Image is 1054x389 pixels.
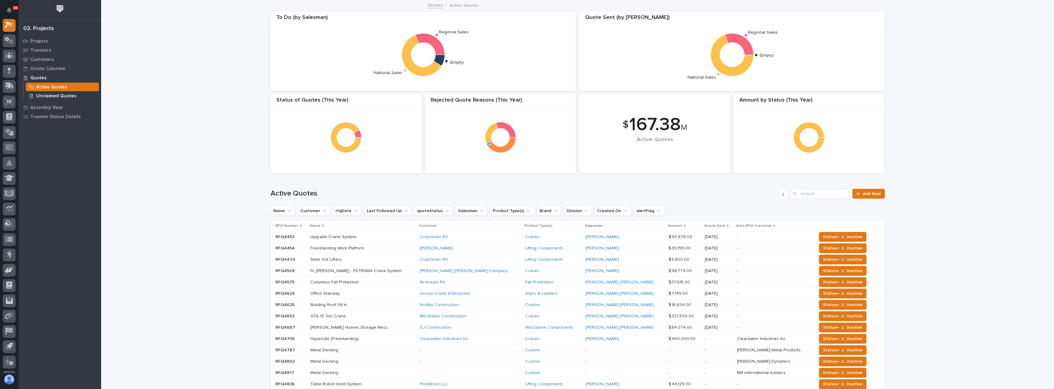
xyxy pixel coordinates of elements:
a: Traveler Status Details [18,112,101,121]
button: Status→ ⏳ Inactive [819,300,866,310]
a: [PERSON_NAME] [586,336,619,342]
text: Regional Sales [748,31,778,35]
a: Coachmen RV [420,257,448,262]
a: Custom [525,302,540,308]
a: Cranes [525,314,540,319]
a: Add New [852,189,885,199]
h1: Active Quotes [271,189,776,198]
p: $ 327,599.00 [669,312,695,319]
a: PolyWood LLC [420,382,448,387]
p: [PERSON_NAME] Homes Storage Mezz [310,324,389,330]
tr: RFQ4624RFQ4624 Office StairwayOffice Stairway Goose Creek Enterprises Stairs & Ladders [PERSON_NA... [271,288,885,299]
tr: RFQ4802RFQ4802 Metal DeckingMetal Decking -Custom --- -[PERSON_NAME] Dynamics[PERSON_NAME] Dynami... [271,356,885,367]
p: - [705,348,732,353]
p: - [705,370,732,376]
tr: RFQ4453RFQ4453 Upgrade Crane SystemUpgrade Crane System Coachmen RV Cranes [PERSON_NAME] $ 90,676... [271,231,885,243]
p: Name [310,223,320,229]
button: Status→ ⏳ Inactive [819,232,866,242]
p: RFQ4817 [275,369,295,376]
p: Clearwater Industries Inc [737,335,787,342]
a: [PERSON_NAME] [PERSON_NAME] [586,325,654,330]
a: Travelers [18,46,101,55]
p: [DATE] [705,257,732,262]
p: [DATE] [705,234,732,240]
div: 02. Projects [23,25,54,32]
tr: RFQ4625RFQ4625 Building Roof Fill InBuilding Roof Fill In NuWay Construction Custom [PERSON_NAME]... [271,299,885,311]
span: Status→ ⏳ Inactive [823,358,863,365]
a: Mezzanine Components [525,325,573,330]
button: users-avatar [3,373,16,386]
p: [DATE] [705,280,732,285]
a: [PERSON_NAME] [586,234,619,240]
button: Status→ ⏳ Inactive [819,311,866,321]
button: Customer [298,206,330,216]
button: rfqDate [333,206,362,216]
button: Status→ ⏳ Inactive [819,243,866,253]
p: FL [PERSON_NAME] - FSTRGM4 Crane System [310,267,403,274]
p: - [669,346,671,353]
a: Custom [525,359,540,364]
p: - [737,233,739,240]
button: Product Type(s) [490,206,534,216]
p: RFQ4667 [275,324,296,330]
p: RFQ Number [275,223,298,229]
div: Amount by Status (This Year) [733,97,885,107]
p: - [420,359,521,364]
a: Coachmen RV [420,234,448,240]
span: Status→ ⏳ Inactive [823,245,863,252]
span: Status→ ⏳ Inactive [823,233,863,241]
button: Status→ ⏳ Inactive [819,277,866,287]
p: Auto RFQ Customer [736,223,772,229]
p: [DATE] [705,302,732,308]
p: [DATE] [705,325,732,330]
p: $ 16,634.00 [669,301,692,308]
p: GTA 15 Ton Crane [310,312,347,319]
a: Fall Protection [525,280,553,285]
a: Unclaimed Quotes [24,92,101,100]
p: $ 400,000.00 [669,335,697,342]
tr: RFQ4454RFQ4454 Freestanding Work PlatformFreestanding Work Platform [PERSON_NAME] Lifting Compone... [271,243,885,254]
p: Customer [419,223,437,229]
tr: RFQ4653RFQ4653 GTA 15 Ton CraneGTA 15 Ton Crane Mid-States Construction Cranes [PERSON_NAME] [PER... [271,311,885,322]
span: Status→ ⏳ Inactive [823,312,863,320]
p: - [737,380,739,387]
button: Brand [537,206,561,216]
span: Add New [863,192,881,196]
button: Name [271,206,295,216]
p: - [669,358,671,364]
a: [PERSON_NAME] [586,246,619,251]
p: Unclaimed Quotes [36,93,76,99]
p: RFQ4575 [275,279,296,285]
p: - [705,336,732,342]
p: 38 [13,6,17,10]
span: Status→ ⏳ Inactive [823,380,863,388]
a: [PERSON_NAME] [PERSON_NAME] [586,302,654,308]
p: - [420,348,521,353]
tr: RFQ4705RFQ4705 HyperLite (Freestanding)HyperLite (Freestanding) Clearwater Industries Inc Cranes ... [271,333,885,345]
button: quoteStatus [414,206,453,216]
p: - [737,267,739,274]
p: - [737,301,739,308]
span: Status→ ⏳ Inactive [823,324,863,331]
p: Travelers [30,48,51,53]
button: Status→ ⏳ Inactive [819,255,866,264]
button: Status→ ⏳ Inactive [819,345,866,355]
a: [PERSON_NAME] [PERSON_NAME] [586,291,654,296]
p: RFQ4787 [275,346,296,353]
a: Lifting Components [525,257,563,262]
p: - [737,290,739,296]
p: [DATE] [705,291,732,296]
p: Assembly View [30,105,63,110]
p: RFQ4705 [275,335,296,342]
span: Status→ ⏳ Inactive [823,369,863,376]
a: [PERSON_NAME] [420,246,453,251]
p: Customers [30,57,54,62]
a: Goose Creek Enterprises [420,291,470,296]
p: RFQ4509 [275,267,296,274]
p: - [705,382,732,387]
p: Office Stairway [310,290,341,296]
p: Freestanding Work Platform [310,245,366,251]
button: Salesman [455,206,487,216]
p: Projects [30,39,48,44]
p: - [420,370,521,376]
